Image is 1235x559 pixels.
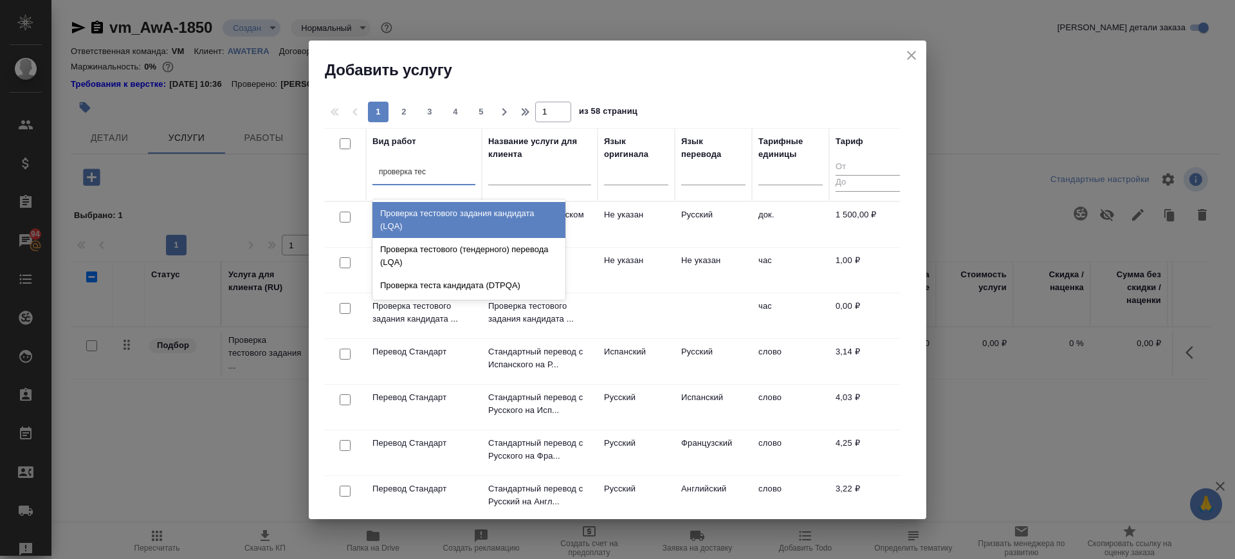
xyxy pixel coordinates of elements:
[372,202,565,238] div: Проверка тестового задания кандидата (LQA)
[752,202,829,247] td: док.
[829,476,906,521] td: 3,22 ₽
[829,430,906,475] td: 4,25 ₽
[372,238,565,274] div: Проверка тестового (тендерного) перевода (LQA)
[675,385,752,430] td: Испанский
[836,175,900,191] input: До
[752,385,829,430] td: слово
[372,345,475,358] p: Перевод Стандарт
[675,248,752,293] td: Не указан
[675,339,752,384] td: Русский
[394,105,414,118] span: 2
[829,385,906,430] td: 4,03 ₽
[598,385,675,430] td: Русский
[675,202,752,247] td: Русский
[681,135,746,161] div: Язык перевода
[372,274,565,297] div: Проверка теста кандидата (DTPQA)
[829,202,906,247] td: 1 500,00 ₽
[598,476,675,521] td: Русский
[758,135,823,161] div: Тарифные единицы
[394,102,414,122] button: 2
[419,105,440,118] span: 3
[372,300,475,325] p: Проверка тестового задания кандидата ...
[829,293,906,338] td: 0,00 ₽
[752,293,829,338] td: час
[836,135,863,148] div: Тариф
[604,135,668,161] div: Язык оригинала
[471,102,491,122] button: 5
[488,135,591,161] div: Название услуги для клиента
[675,476,752,521] td: Английский
[372,437,475,450] p: Перевод Стандарт
[829,339,906,384] td: 3,14 ₽
[488,300,591,325] p: Проверка тестового задания кандидата ...
[598,339,675,384] td: Испанский
[488,345,591,371] p: Стандартный перевод с Испанского на Р...
[445,102,466,122] button: 4
[836,160,900,176] input: От
[488,391,591,417] p: Стандартный перевод с Русского на Исп...
[752,476,829,521] td: слово
[325,60,926,80] h2: Добавить услугу
[752,248,829,293] td: час
[488,437,591,463] p: Стандартный перевод с Русского на Фра...
[675,430,752,475] td: Французский
[598,430,675,475] td: Русский
[372,391,475,404] p: Перевод Стандарт
[445,105,466,118] span: 4
[372,135,416,148] div: Вид работ
[372,482,475,495] p: Перевод Стандарт
[471,105,491,118] span: 5
[829,248,906,293] td: 1,00 ₽
[598,248,675,293] td: Не указан
[752,339,829,384] td: слово
[579,104,637,122] span: из 58 страниц
[488,482,591,508] p: Стандартный перевод с Русский на Англ...
[902,46,921,65] button: close
[752,430,829,475] td: слово
[419,102,440,122] button: 3
[598,202,675,247] td: Не указан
